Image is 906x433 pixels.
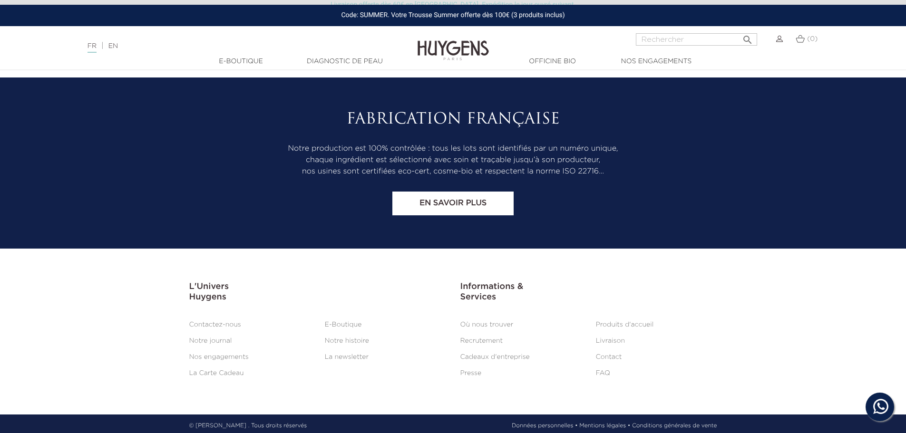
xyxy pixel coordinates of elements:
[505,57,600,67] a: Officine Bio
[460,370,482,376] a: Presse
[325,321,362,328] a: E-Boutique
[392,192,514,215] a: En savoir plus
[807,36,818,42] span: (0)
[742,31,753,43] i: 
[636,33,757,46] input: Rechercher
[189,282,446,302] h3: L'Univers Huygens
[609,57,704,67] a: Nos engagements
[83,40,370,52] div: |
[189,422,307,430] p: © [PERSON_NAME] . Tous droits réservés
[297,57,392,67] a: Diagnostic de peau
[579,422,630,430] a: Mentions légales •
[189,166,717,177] p: nos usines sont certifiées eco-cert, cosme-bio et respectent la norme ISO 22716…
[325,354,369,360] a: La newsletter
[596,354,622,360] a: Contact
[189,354,249,360] a: Nos engagements
[739,30,756,43] button: 
[189,337,232,344] a: Notre journal
[189,111,717,129] h2: Fabrication Française
[189,154,717,166] p: chaque ingrédient est sélectionné avec soin et traçable jusqu’à son producteur,
[189,143,717,154] p: Notre production est 100% contrôlée : tous les lots sont identifiés par un numéro unique,
[596,370,610,376] a: FAQ
[512,422,578,430] a: Données personnelles •
[189,321,241,328] a: Contactez-nous
[460,354,530,360] a: Cadeaux d'entreprise
[460,337,503,344] a: Recrutement
[194,57,289,67] a: E-Boutique
[325,337,369,344] a: Notre histoire
[460,321,514,328] a: Où nous trouver
[418,25,489,62] img: Huygens
[596,321,654,328] a: Produits d'accueil
[88,43,97,53] a: FR
[460,282,717,302] h3: Informations & Services
[632,422,717,430] a: Conditions générales de vente
[596,337,625,344] a: Livraison
[189,370,244,376] a: La Carte Cadeau
[108,43,118,49] a: EN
